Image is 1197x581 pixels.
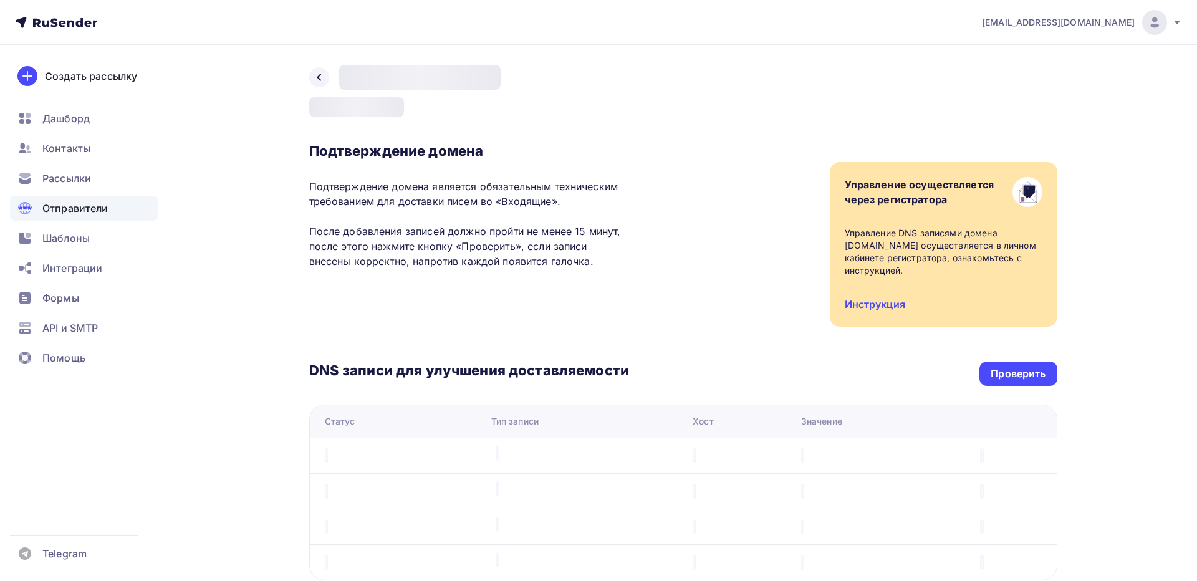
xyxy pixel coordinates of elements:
[42,201,108,216] span: Отправители
[845,177,994,207] div: Управление осуществляется через регистратора
[325,415,355,428] div: Статус
[10,136,158,161] a: Контакты
[45,69,137,84] div: Создать рассылку
[982,10,1182,35] a: [EMAIL_ADDRESS][DOMAIN_NAME]
[801,415,842,428] div: Значение
[42,546,87,561] span: Telegram
[845,298,905,310] a: Инструкция
[42,320,98,335] span: API и SMTP
[309,179,629,269] p: Подтверждение домена является обязательным техническим требованием для доставки писем во «Входящи...
[10,106,158,131] a: Дашборд
[10,226,158,251] a: Шаблоны
[42,261,102,276] span: Интеграции
[10,286,158,310] a: Формы
[10,196,158,221] a: Отправители
[491,415,539,428] div: Тип записи
[982,16,1135,29] span: [EMAIL_ADDRESS][DOMAIN_NAME]
[42,231,90,246] span: Шаблоны
[42,350,85,365] span: Помощь
[309,362,629,382] h3: DNS записи для улучшения доставляемости
[10,166,158,191] a: Рассылки
[991,367,1046,381] div: Проверить
[42,171,91,186] span: Рассылки
[845,227,1042,277] div: Управление DNS записями домена [DOMAIN_NAME] осуществляется в личном кабинете регистратора, ознак...
[309,142,629,160] h3: Подтверждение домена
[42,290,79,305] span: Формы
[693,415,714,428] div: Хост
[42,111,90,126] span: Дашборд
[42,141,90,156] span: Контакты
